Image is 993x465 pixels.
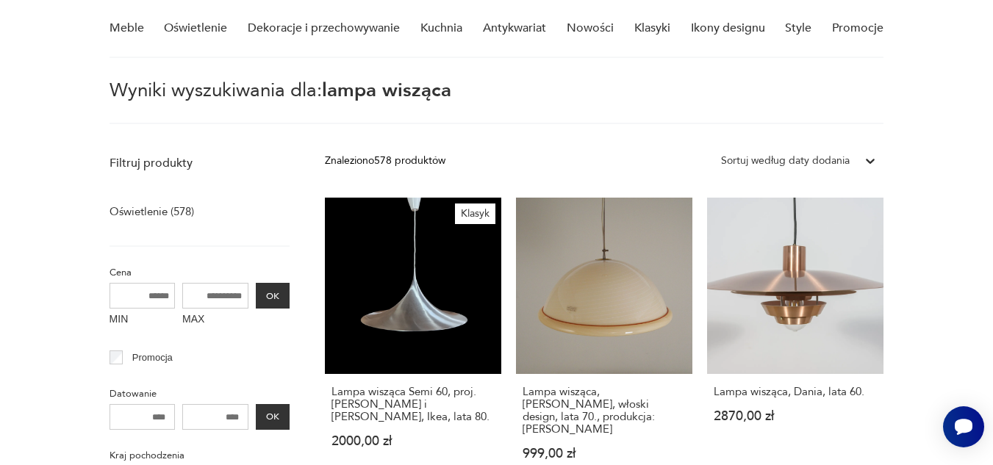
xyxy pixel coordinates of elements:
[256,283,290,309] button: OK
[110,309,176,332] label: MIN
[256,404,290,430] button: OK
[714,386,877,398] h3: Lampa wisząca, Dania, lata 60.
[110,386,290,402] p: Datowanie
[714,410,877,422] p: 2870,00 zł
[721,153,850,169] div: Sortuj według daty dodania
[132,350,173,366] p: Promocja
[325,153,445,169] div: Znaleziono 578 produktów
[943,406,984,447] iframe: Smartsupp widget button
[331,435,495,447] p: 2000,00 zł
[110,155,290,171] p: Filtruj produkty
[110,82,884,124] p: Wyniki wyszukiwania dla:
[523,447,686,460] p: 999,00 zł
[110,447,290,464] p: Kraj pochodzenia
[182,309,248,332] label: MAX
[110,201,194,222] a: Oświetlenie (578)
[523,386,686,436] h3: Lampa wisząca, [PERSON_NAME], włoski design, lata 70., produkcja: [PERSON_NAME]
[322,77,451,104] span: lampa wisząca
[110,264,290,281] p: Cena
[331,386,495,423] h3: Lampa wisząca Semi 60, proj. [PERSON_NAME] i [PERSON_NAME], Ikea, lata 80.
